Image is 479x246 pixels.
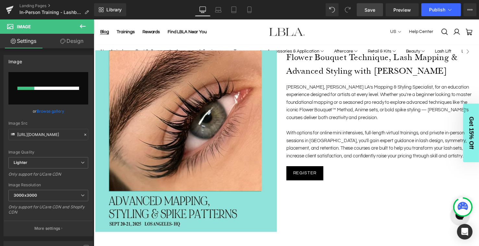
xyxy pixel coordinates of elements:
span: Publish [429,7,445,12]
button: Undo [326,3,339,16]
h1: Flower Bouquet Technique, Lash Mapping & Advanced Styling with [PERSON_NAME] [196,31,391,59]
a: Landing Pages [19,3,94,8]
a: Mobile [242,3,257,16]
a: Design [48,34,95,48]
span: Register [203,154,227,159]
a: Preview [386,3,419,16]
b: 3000x3000 [14,193,37,198]
span: Image [17,24,31,29]
span: Preview [393,6,411,13]
iframe: Gorgias live chat messenger [360,187,386,211]
a: Laptop [210,3,226,16]
p: More settings [34,226,60,231]
div: Image [8,55,22,64]
input: Link [8,129,88,140]
button: Publish [421,3,461,16]
div: Only support for UCare CDN and Shopify CDN [8,204,88,219]
a: Desktop [195,3,210,16]
a: Find LBLA Near You [75,6,115,19]
div: Image Quality [8,150,88,154]
button: More settings [4,221,93,236]
button: Redo [341,3,354,16]
a: Browse gallery [37,105,64,117]
a: Blog [6,6,16,19]
span: Save [365,6,375,13]
div: Only support for UCare CDN [8,172,88,181]
div: Image Resolution [8,183,88,187]
a: Register [196,150,234,164]
a: New Library [94,3,126,16]
a: Lashbox LA [177,5,216,22]
a: Trainings [23,6,42,19]
p: [PERSON_NAME], [PERSON_NAME] LA’s Mapping & Styling Specialist, for an education experience desig... [196,65,391,104]
button: More [463,3,476,16]
a: Go to the account page [366,9,374,17]
b: Lighter [14,160,27,165]
a: Open search modal [353,9,361,17]
div: or [8,108,88,115]
div: Image Src [8,121,88,126]
p: With options for online mini intensives, full-length virtual trainings, and private in-person ses... [196,112,391,143]
a: Open cart modal [378,9,386,17]
a: Rewards [50,6,67,19]
span: Library [106,7,122,13]
span: In-Person Training - Lashbox LA Advanced Mapping, Styling and Spike Patterns [19,10,82,15]
div: Open Intercom Messenger [457,224,473,240]
a: Help Center [321,6,346,19]
a: Tablet [226,3,242,16]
